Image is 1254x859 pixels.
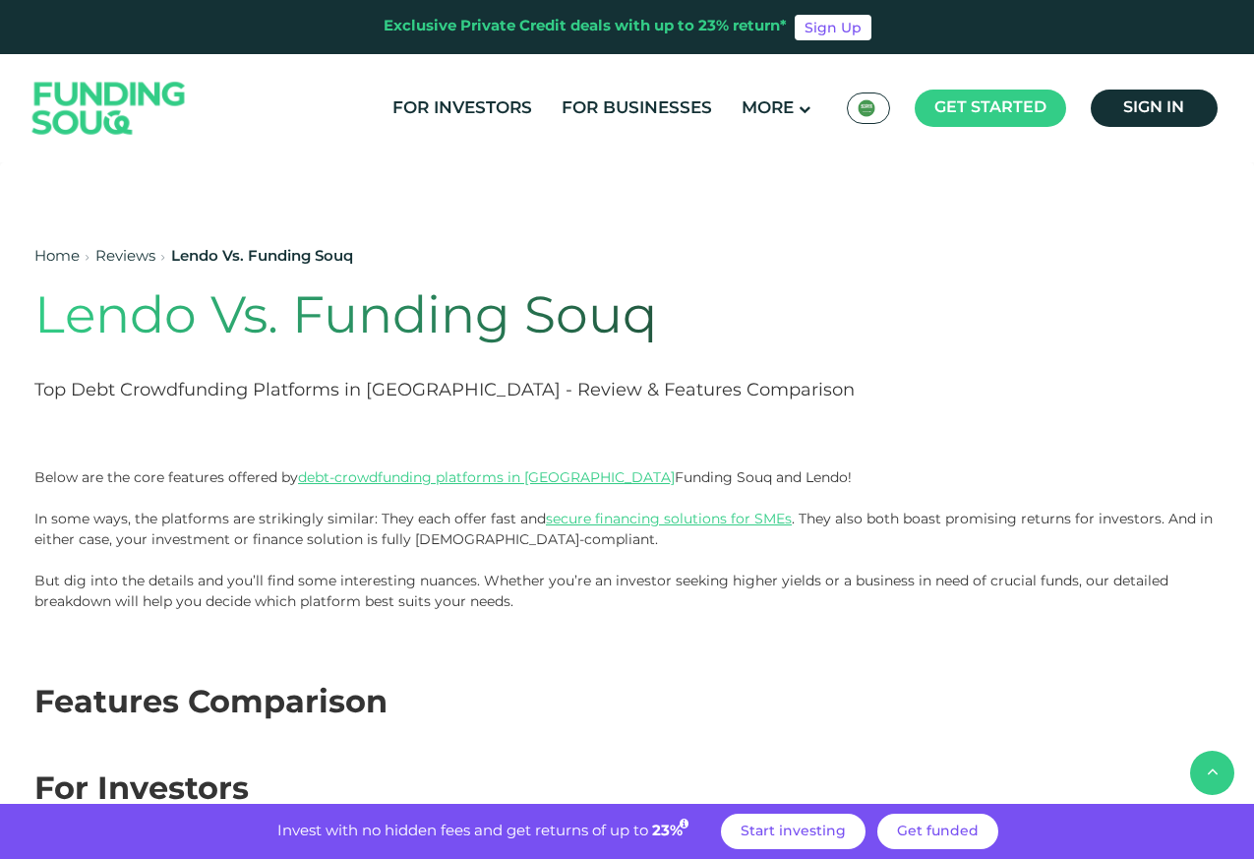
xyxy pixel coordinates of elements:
[388,92,537,125] a: For Investors
[934,100,1046,115] span: Get started
[34,689,388,719] span: Features Comparison
[877,814,998,849] a: Get funded
[298,468,675,486] a: debt-crowdfunding platforms in [GEOGRAPHIC_DATA]
[680,819,688,829] i: 23% IRR (expected) ~ 15% Net yield (expected)
[742,100,794,117] span: More
[1123,100,1184,115] span: Sign in
[741,825,846,838] span: Start investing
[34,379,986,403] h2: Top Debt Crowdfunding Platforms in [GEOGRAPHIC_DATA] - Review & Features Comparison
[34,767,1224,815] div: For Investors
[652,825,691,838] span: 23%
[34,250,80,264] a: Home
[277,825,648,838] span: Invest with no hidden fees and get returns of up to
[384,16,787,38] div: Exclusive Private Credit deals with up to 23% return*
[34,572,1168,610] span: But dig into the details and you’ll find some interesting nuances. Whether you’re an investor see...
[795,15,871,40] a: Sign Up
[13,59,206,158] img: Logo
[34,288,986,349] h1: Lendo Vs. Funding Souq
[1091,90,1218,127] a: Sign in
[546,510,792,527] a: secure financing solutions for SMEs
[557,92,717,125] a: For Businesses
[1190,751,1234,795] button: back
[897,825,979,838] span: Get funded
[34,468,852,486] span: Below are the core features offered by Funding Souq and Lendo!
[95,250,155,264] a: Reviews
[171,246,353,269] div: Lendo Vs. Funding Souq
[34,510,1213,548] span: In some ways, the platforms are strikingly similar: They each offer fast and . They also both boa...
[721,814,866,849] a: Start investing
[858,99,875,117] img: SA Flag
